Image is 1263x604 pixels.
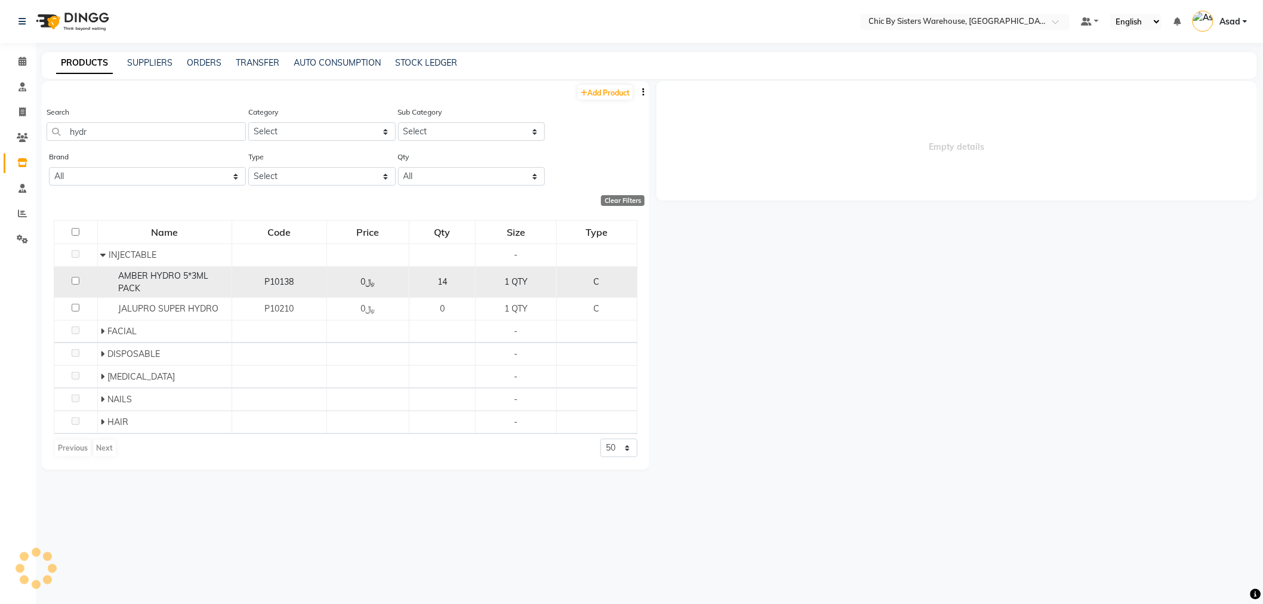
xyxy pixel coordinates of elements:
[476,221,555,243] div: Size
[657,81,1257,201] span: Empty details
[504,303,528,314] span: 1 QTY
[47,107,69,118] label: Search
[557,221,636,243] div: Type
[100,249,109,260] span: Collapse Row
[514,326,517,337] span: -
[233,221,326,243] div: Code
[100,349,107,359] span: Expand Row
[127,57,172,68] a: SUPPLIERS
[236,57,279,68] a: TRANSFER
[109,249,156,260] span: INJECTABLE
[440,303,445,314] span: 0
[187,57,221,68] a: ORDERS
[1219,16,1240,28] span: Asad
[328,221,408,243] div: Price
[594,303,600,314] span: C
[594,276,600,287] span: C
[107,394,132,405] span: NAILS
[107,326,137,337] span: FACIAL
[361,303,375,314] span: ﷼0
[514,417,517,427] span: -
[248,107,278,118] label: Category
[504,276,528,287] span: 1 QTY
[264,276,294,287] span: P10138
[264,303,294,314] span: P10210
[398,107,442,118] label: Sub Category
[100,417,107,427] span: Expand Row
[294,57,381,68] a: AUTO CONSUMPTION
[49,152,69,162] label: Brand
[438,276,447,287] span: 14
[100,394,107,405] span: Expand Row
[248,152,264,162] label: Type
[100,371,107,382] span: Expand Row
[410,221,475,243] div: Qty
[514,371,517,382] span: -
[107,417,128,427] span: HAIR
[118,303,218,314] span: JALUPRO SUPER HYDRO
[118,270,208,294] span: AMBER HYDRO 5*3ML PACK
[1193,11,1213,32] img: Asad
[98,221,231,243] div: Name
[361,276,375,287] span: ﷼0
[601,195,645,206] div: Clear Filters
[514,349,517,359] span: -
[56,53,113,74] a: PRODUCTS
[107,349,160,359] span: DISPOSABLE
[395,57,457,68] a: STOCK LEDGER
[578,85,633,100] a: Add Product
[30,5,112,38] img: logo
[107,371,175,382] span: [MEDICAL_DATA]
[398,152,409,162] label: Qty
[47,122,246,141] input: Search by product name or code
[514,249,517,260] span: -
[514,394,517,405] span: -
[100,326,107,337] span: Expand Row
